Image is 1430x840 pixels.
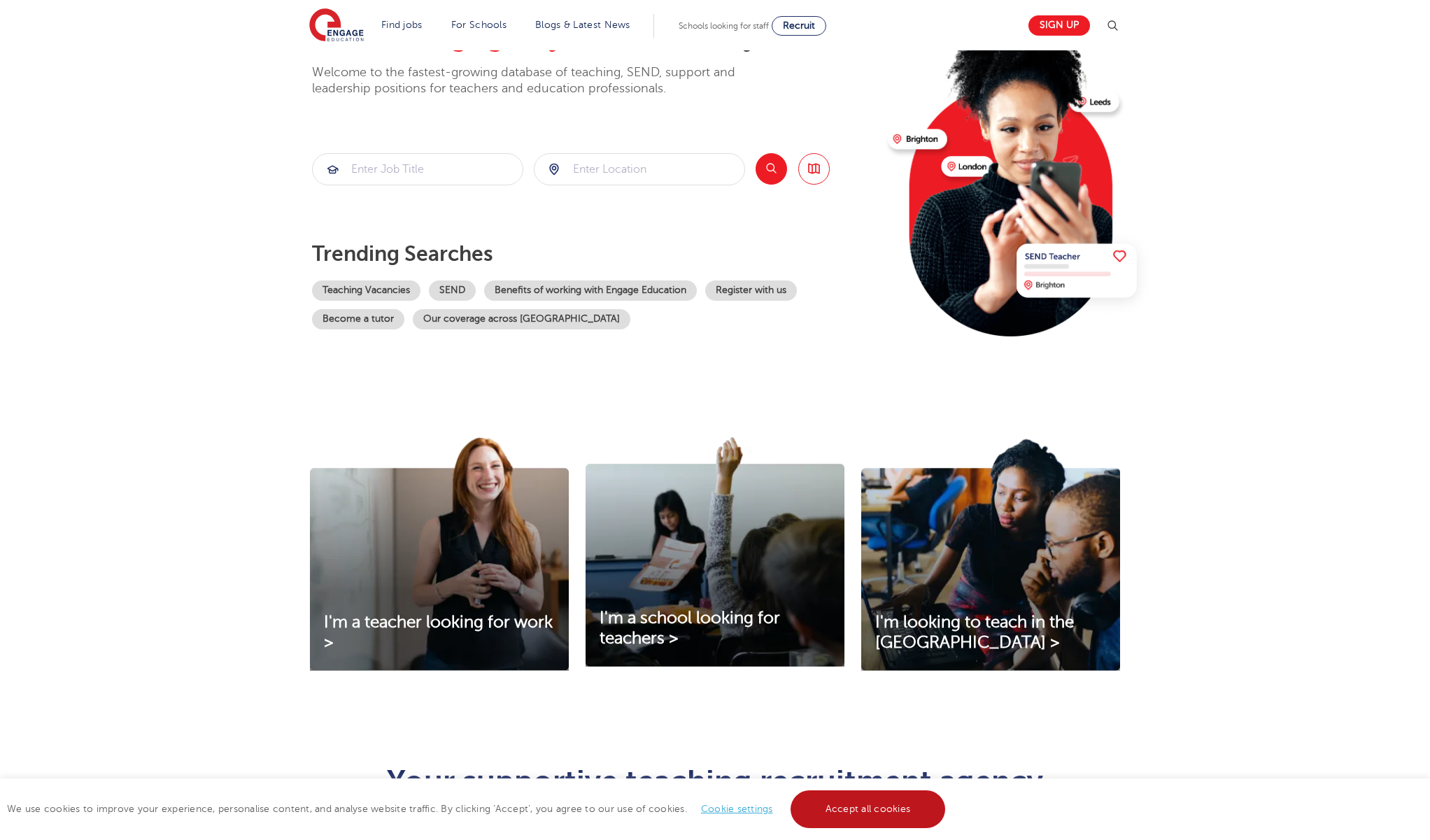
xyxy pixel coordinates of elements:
span: I'm looking to teach in the [GEOGRAPHIC_DATA] > [875,613,1074,652]
a: Teaching Vacancies [312,280,420,301]
a: Become a tutor [312,309,404,329]
span: Recruit [783,20,815,31]
div: Submit [534,153,745,185]
a: Our coverage across [GEOGRAPHIC_DATA] [413,309,630,329]
p: Welcome to the fastest-growing database of teaching, SEND, support and leadership positions for t... [312,64,774,97]
a: Benefits of working with Engage Education [484,280,697,301]
img: I'm a school looking for teachers [586,437,844,667]
div: Submit [312,153,523,185]
input: Submit [535,154,744,185]
input: Submit [313,154,523,185]
a: Recruit [772,16,826,36]
a: For Schools [451,20,507,30]
p: Trending searches [312,241,877,266]
a: I'm a teacher looking for work > [310,613,569,653]
span: We use cookies to improve your experience, personalise content, and analyse website traffic. By c... [7,804,949,814]
span: I'm a school looking for teachers > [600,608,780,648]
a: I'm a school looking for teachers > [586,608,844,649]
span: I'm a teacher looking for work > [324,613,553,652]
a: Blogs & Latest News [535,20,630,30]
img: Engage Education [309,8,364,43]
a: Sign up [1028,15,1090,36]
h1: Your supportive teaching recruitment agency [372,766,1059,797]
a: Cookie settings [701,804,773,814]
span: Schools looking for staff [679,21,769,31]
a: Register with us [705,280,797,301]
a: Accept all cookies [791,790,946,828]
a: SEND [429,280,476,301]
a: I'm looking to teach in the [GEOGRAPHIC_DATA] > [861,613,1120,653]
img: I'm looking to teach in the UK [861,437,1120,671]
img: I'm a teacher looking for work [310,437,569,671]
a: Find jobs [381,20,423,30]
button: Search [756,153,787,185]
